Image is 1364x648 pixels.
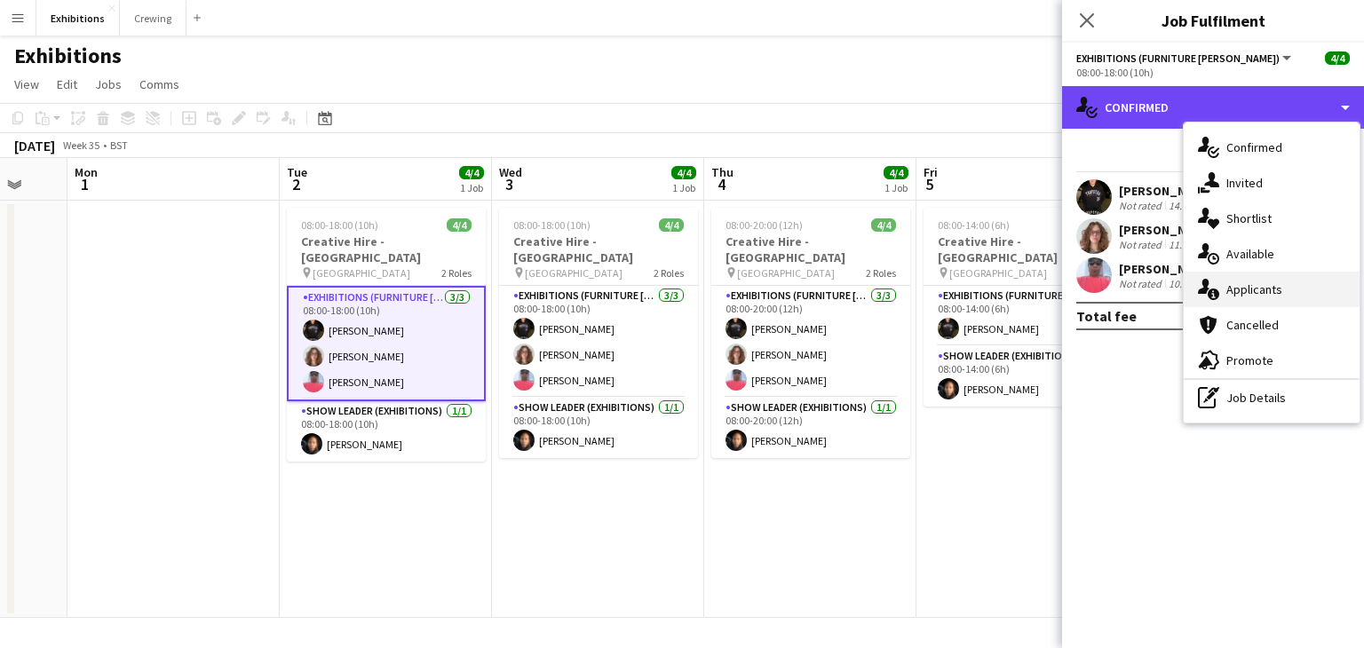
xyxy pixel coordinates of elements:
[441,266,472,280] span: 2 Roles
[460,181,483,194] div: 1 Job
[287,233,486,265] h3: Creative Hire - [GEOGRAPHIC_DATA]
[711,233,910,265] h3: Creative Hire - [GEOGRAPHIC_DATA]
[924,233,1122,265] h3: Creative Hire - [GEOGRAPHIC_DATA]
[110,138,128,152] div: BST
[1076,66,1350,79] div: 08:00-18:00 (10h)
[1119,199,1165,212] div: Not rated
[938,218,1010,232] span: 08:00-14:00 (6h)
[924,164,938,180] span: Fri
[499,164,522,180] span: Wed
[884,166,908,179] span: 4/4
[654,266,684,280] span: 2 Roles
[1184,165,1360,201] div: Invited
[1184,380,1360,415] div: Job Details
[726,218,803,232] span: 08:00-20:00 (12h)
[499,233,698,265] h3: Creative Hire - [GEOGRAPHIC_DATA]
[1062,86,1364,129] div: Confirmed
[120,1,186,36] button: Crewing
[711,208,910,458] app-job-card: 08:00-20:00 (12h)4/4Creative Hire - [GEOGRAPHIC_DATA] [GEOGRAPHIC_DATA]2 RolesExhibitions (Furnit...
[737,266,835,280] span: [GEOGRAPHIC_DATA]
[659,218,684,232] span: 4/4
[671,166,696,179] span: 4/4
[1184,272,1360,307] div: Applicants
[88,73,129,96] a: Jobs
[72,174,98,194] span: 1
[1119,183,1213,199] div: [PERSON_NAME]
[14,76,39,92] span: View
[1076,51,1294,65] button: Exhibitions (Furniture [PERSON_NAME])
[1119,277,1165,290] div: Not rated
[459,166,484,179] span: 4/4
[50,73,84,96] a: Edit
[1184,130,1360,165] div: Confirmed
[672,181,695,194] div: 1 Job
[301,218,378,232] span: 08:00-18:00 (10h)
[75,164,98,180] span: Mon
[57,76,77,92] span: Edit
[924,208,1122,407] app-job-card: 08:00-14:00 (6h)2/2Creative Hire - [GEOGRAPHIC_DATA] [GEOGRAPHIC_DATA]2 RolesExhibitions (Furnitu...
[499,208,698,458] app-job-card: 08:00-18:00 (10h)4/4Creative Hire - [GEOGRAPHIC_DATA] [GEOGRAPHIC_DATA]2 RolesExhibitions (Furnit...
[1076,307,1137,325] div: Total fee
[14,137,55,154] div: [DATE]
[1076,51,1280,65] span: Exhibitions (Furniture Porter)
[866,266,896,280] span: 2 Roles
[1325,51,1350,65] span: 4/4
[1184,307,1360,343] div: Cancelled
[36,1,120,36] button: Exhibitions
[1119,222,1213,238] div: [PERSON_NAME]
[884,181,908,194] div: 1 Job
[924,346,1122,407] app-card-role: Show Leader (Exhibitions)1/108:00-14:00 (6h)[PERSON_NAME]
[1165,277,1208,290] div: 10.18mi
[499,398,698,458] app-card-role: Show Leader (Exhibitions)1/108:00-18:00 (10h)[PERSON_NAME]
[139,76,179,92] span: Comms
[447,218,472,232] span: 4/4
[525,266,623,280] span: [GEOGRAPHIC_DATA]
[499,286,698,398] app-card-role: Exhibitions (Furniture [PERSON_NAME])3/308:00-18:00 (10h)[PERSON_NAME][PERSON_NAME][PERSON_NAME]
[949,266,1047,280] span: [GEOGRAPHIC_DATA]
[513,218,591,232] span: 08:00-18:00 (10h)
[1184,343,1360,378] div: Promote
[1062,9,1364,32] h3: Job Fulfilment
[711,398,910,458] app-card-role: Show Leader (Exhibitions)1/108:00-20:00 (12h)[PERSON_NAME]
[313,266,410,280] span: [GEOGRAPHIC_DATA]
[711,164,734,180] span: Thu
[709,174,734,194] span: 4
[1165,199,1208,212] div: 14.69mi
[1165,238,1208,251] div: 11.68mi
[287,286,486,401] app-card-role: Exhibitions (Furniture [PERSON_NAME])3/308:00-18:00 (10h)[PERSON_NAME][PERSON_NAME][PERSON_NAME]
[1184,236,1360,272] div: Available
[132,73,186,96] a: Comms
[7,73,46,96] a: View
[287,208,486,462] app-job-card: 08:00-18:00 (10h)4/4Creative Hire - [GEOGRAPHIC_DATA] [GEOGRAPHIC_DATA]2 RolesExhibitions (Furnit...
[1119,261,1213,277] div: [PERSON_NAME]
[284,174,307,194] span: 2
[287,164,307,180] span: Tue
[1119,238,1165,251] div: Not rated
[496,174,522,194] span: 3
[59,138,103,152] span: Week 35
[871,218,896,232] span: 4/4
[1184,201,1360,236] div: Shortlist
[921,174,938,194] span: 5
[711,286,910,398] app-card-role: Exhibitions (Furniture [PERSON_NAME])3/308:00-20:00 (12h)[PERSON_NAME][PERSON_NAME][PERSON_NAME]
[14,43,122,69] h1: Exhibitions
[287,401,486,462] app-card-role: Show Leader (Exhibitions)1/108:00-18:00 (10h)[PERSON_NAME]
[924,286,1122,346] app-card-role: Exhibitions (Furniture [PERSON_NAME])1/108:00-14:00 (6h)[PERSON_NAME]
[95,76,122,92] span: Jobs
